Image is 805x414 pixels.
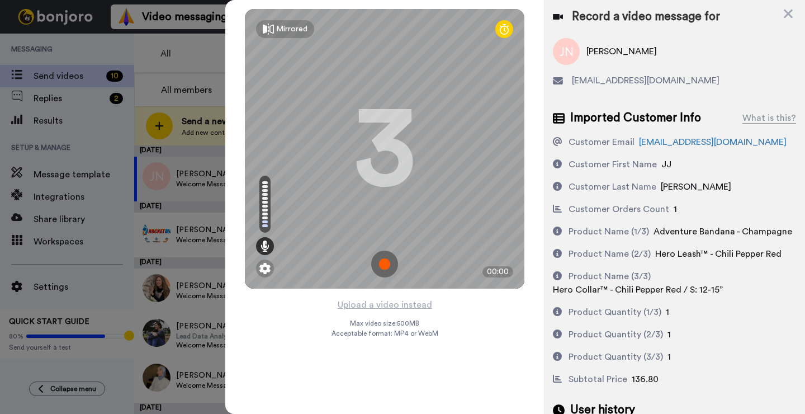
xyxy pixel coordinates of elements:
div: Product Name (2/3) [569,247,651,261]
div: message notification from Amy, 5m ago. Hi TheDawgPack™, I’d love to ask you a quick question: If ... [17,23,207,60]
div: Product Quantity (2/3) [569,328,663,341]
span: 1 [674,205,677,214]
a: [EMAIL_ADDRESS][DOMAIN_NAME] [639,138,787,147]
div: 3 [354,107,415,191]
span: JJ [661,160,671,169]
div: Customer Orders Count [569,203,669,216]
span: 1 [667,352,671,361]
div: What is this? [742,111,796,125]
span: [EMAIL_ADDRESS][DOMAIN_NAME] [572,74,719,87]
span: Acceptable format: MP4 or WebM [332,329,438,338]
div: Customer Email [569,135,634,149]
span: 1 [667,330,671,339]
div: Customer Last Name [569,180,656,194]
span: Imported Customer Info [570,110,701,126]
span: Adventure Bandana - Champagne [654,227,792,236]
button: Upload a video instead [334,298,435,312]
img: ic_gear.svg [259,263,271,274]
div: Product Name (3/3) [569,270,651,283]
img: Profile image for Amy [25,34,43,51]
div: Product Quantity (3/3) [569,350,663,364]
span: Max video size: 500 MB [350,319,419,328]
span: Hero Collar™ - Chili Pepper Red / S: 12-15” [553,285,723,294]
span: Hero Leash™ - Chili Pepper Red [655,250,782,258]
div: 00:00 [482,266,513,277]
img: ic_record_start.svg [371,251,398,277]
p: Hi TheDawgPack™, I’d love to ask you a quick question: If [PERSON_NAME] could introduce a new fea... [49,32,193,43]
div: Product Quantity (1/3) [569,305,661,319]
span: 136.80 [632,375,659,384]
p: Message from Amy, sent 5m ago [49,43,193,53]
div: Customer First Name [569,158,657,171]
span: [PERSON_NAME] [661,182,731,191]
span: 1 [666,308,669,317]
div: Subtotal Price [569,373,627,386]
div: Product Name (1/3) [569,225,649,238]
